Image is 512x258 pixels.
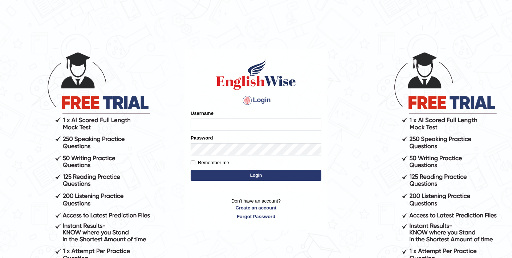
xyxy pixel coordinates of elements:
label: Password [191,134,213,141]
a: Create an account [191,204,321,211]
input: Remember me [191,161,195,165]
label: Username [191,110,214,117]
button: Login [191,170,321,181]
h4: Login [191,95,321,106]
p: Don't have an account? [191,197,321,220]
a: Forgot Password [191,213,321,220]
label: Remember me [191,159,229,166]
img: Logo of English Wise sign in for intelligent practice with AI [215,58,297,91]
